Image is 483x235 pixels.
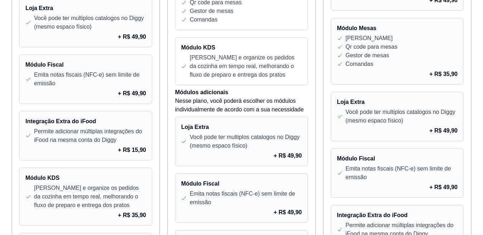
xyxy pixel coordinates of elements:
[274,208,302,217] p: + R$ 49,90
[25,174,146,182] h4: Módulo KDS
[118,211,146,220] p: + R$ 35,90
[34,14,146,31] p: Você pode ter multiplos catalogos no Diggy (mesmo espaco físico)
[34,71,146,88] p: Emita notas fiscais (NFC-e) sem limite de emissão
[429,126,458,135] p: + R$ 49,90
[337,154,458,163] h4: Módulo Fiscal
[25,4,146,13] h4: Loja Extra
[346,43,397,51] p: Qr code para mesas
[118,146,146,154] p: + R$ 15,90
[181,179,302,188] h4: Módulo Fiscal
[346,108,458,125] p: Você pode ter multiplos catalogos no Diggy (mesmo espaco físico)
[175,88,308,97] h4: Módulos adicionais
[346,60,373,68] p: Comandas
[346,51,389,60] p: Gestor de mesas
[190,15,217,24] p: Comandas
[34,127,146,144] p: Permite adicionar múltiplas integrações do iFood na mesma conta do Diggy
[25,61,146,69] h4: Módulo Fiscal
[190,7,233,15] p: Gestor de mesas
[181,123,302,131] h4: Loja Extra
[118,33,146,41] p: + R$ 49,90
[337,98,458,106] h4: Loja Extra
[175,97,308,114] p: Nesse plano, você poderá escolher os módulos individualmente de acordo com a sua necessidade
[25,117,146,126] h4: Integração Extra do iFood
[181,43,302,52] h4: Módulo KDS
[337,24,458,33] h4: Módulo Mesas
[337,211,458,220] h4: Integração Extra do iFood
[346,164,458,182] p: Emita notas fiscais (NFC-e) sem limite de emissão
[274,152,302,160] p: + R$ 49,90
[34,184,146,210] p: [PERSON_NAME] e organize os pedidos da cozinha em tempo real, melhorando o fluxo de preparo e ent...
[429,183,458,192] p: + R$ 49,90
[429,70,458,78] p: + R$ 35,90
[190,133,302,150] p: Você pode ter multiplos catalogos no Diggy (mesmo espaco físico)
[190,190,302,207] p: Emita notas fiscais (NFC-e) sem limite de emissão
[190,53,302,79] p: [PERSON_NAME] e organize os pedidos da cozinha em tempo real, melhorando o fluxo de preparo e ent...
[118,89,146,98] p: + R$ 49,90
[346,34,393,43] p: [PERSON_NAME]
